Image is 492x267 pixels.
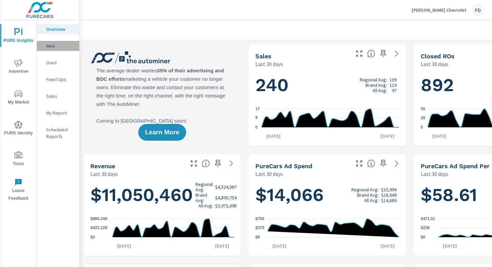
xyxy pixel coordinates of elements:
[421,107,425,111] text: 55
[378,48,389,59] span: Save this to your personalized report
[2,178,34,202] span: Leave Feedback
[421,60,448,68] p: Last 30 days
[255,216,264,221] text: $750
[226,158,237,169] a: See more details in report
[145,129,179,135] span: Learn More
[392,88,397,93] p: 97
[90,216,108,221] text: $866.24K
[213,158,223,169] span: Save this to your personalized report
[390,82,397,88] p: 119
[364,198,379,203] p: All Avg:
[46,59,74,66] p: Used
[421,216,435,221] text: $471.51
[37,24,79,34] div: Overview
[0,20,36,205] div: nav menu
[472,4,484,16] div: FD
[202,159,210,168] span: Total sales revenue over the selected date range. [Source: This data is sourced from the dealer’s...
[2,151,34,168] span: Tools
[188,158,199,169] button: Make Fullscreen
[90,170,118,178] p: Last 30 days
[262,133,285,139] p: [DATE]
[198,203,213,208] p: All Avg:
[46,26,74,32] p: Overview
[37,58,79,68] div: Used
[438,243,462,249] p: [DATE]
[211,243,234,249] p: [DATE]
[215,195,237,200] p: $4,800,754
[112,243,136,249] p: [DATE]
[367,50,375,58] span: Number of vehicles sold by the dealership over the selected date range. [Source: This data is sou...
[421,53,455,60] h5: Closed ROs
[37,74,79,84] div: Fixed Ops
[381,192,397,198] p: $18,649
[195,182,213,192] p: Regional Avg:
[46,93,74,99] p: Sales
[391,48,402,59] a: See more details in report
[376,243,399,249] p: [DATE]
[255,53,271,60] h5: Sales
[367,159,375,168] span: Total cost of media for all PureCars channels for the selected dealership group over the selected...
[255,184,399,206] h1: $14,066
[354,158,364,169] button: Make Fullscreen
[46,126,74,140] p: Scheduled Reports
[421,225,430,230] text: $236
[2,121,34,137] span: PURE Identity
[255,226,264,230] text: $379
[215,184,237,190] p: $4,524,067
[373,88,387,93] p: All Avg:
[46,76,74,83] p: Fixed Ops
[46,110,74,116] p: My Report
[391,158,402,169] a: See more details in report
[255,60,283,68] p: Last 30 days
[255,170,283,178] p: Last 30 days
[376,133,399,139] p: [DATE]
[90,182,239,208] h1: $11,050,460
[138,124,186,141] button: Learn More
[381,198,397,203] p: $14,686
[412,7,467,13] p: [PERSON_NAME] Chevrolet
[37,41,79,51] div: New
[2,59,34,75] span: Advertise
[2,28,34,45] span: PURE Insights
[357,192,379,198] p: Brand Avg:
[2,90,34,106] span: My Market
[390,77,397,82] p: 109
[268,243,291,249] p: [DATE]
[421,235,425,240] text: $0
[255,125,258,130] text: 0
[354,48,364,59] button: Make Fullscreen
[255,235,260,240] text: $9
[37,108,79,118] div: My Report
[255,162,312,170] h5: PureCars Ad Spend
[255,107,260,111] text: 17
[378,158,389,169] span: Save this to your personalized report
[255,115,258,120] text: 9
[90,226,108,230] text: $433.12K
[195,192,213,203] p: Brand Avg:
[46,43,74,49] p: New
[381,187,397,192] p: $15,994
[360,77,387,82] p: Regional Avg:
[37,125,79,141] div: Scheduled Reports
[428,133,451,139] p: [DATE]
[90,162,115,170] h5: Revenue
[421,170,448,178] p: Last 30 days
[90,235,95,240] text: $0
[365,82,387,88] p: Brand Avg:
[255,74,399,96] h1: 240
[215,203,237,208] p: $3,972,698
[37,91,79,101] div: Sales
[421,116,425,120] text: 28
[351,187,379,192] p: Regional Avg:
[421,125,423,130] text: 0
